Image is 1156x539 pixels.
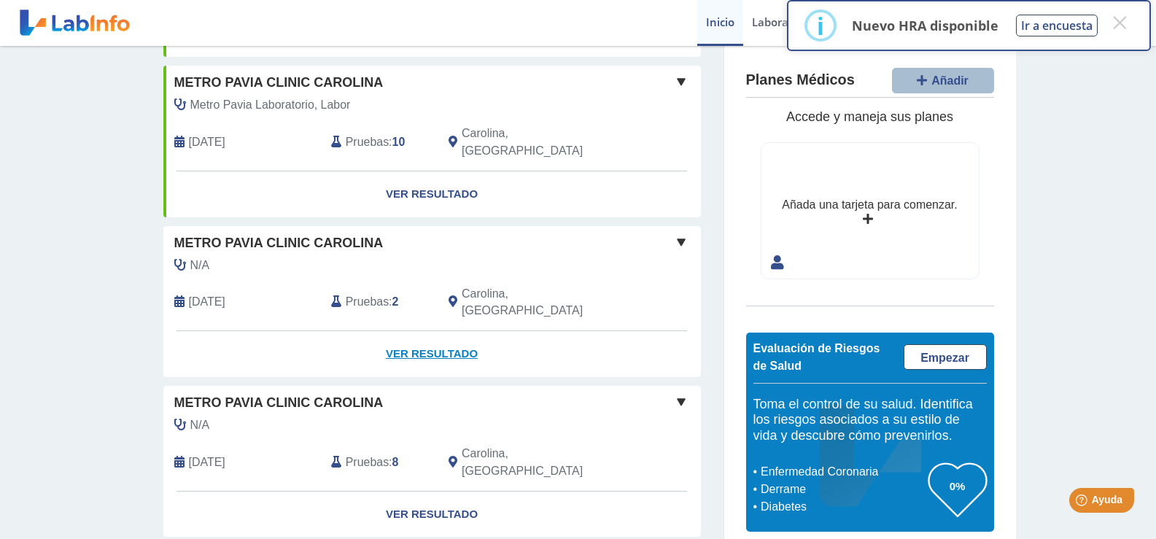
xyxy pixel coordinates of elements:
div: Añada una tarjeta para comenzar. [782,196,957,214]
div: : [320,445,438,480]
h5: Toma el control de su salud. Identifica los riesgos asociados a su estilo de vida y descubre cómo... [753,397,987,444]
span: Metro Pavia Clinic Carolina [174,393,384,413]
span: Pruebas [346,293,389,311]
a: Ver Resultado [163,171,701,217]
span: 2025-09-27 [189,293,225,311]
b: 2 [392,295,399,308]
button: Ir a encuesta [1016,15,1098,36]
span: Empezar [920,352,969,364]
span: Carolina, PR [462,285,623,320]
button: Close this dialog [1106,9,1133,36]
iframe: Help widget launcher [1026,482,1140,523]
div: : [320,125,438,160]
button: Añadir [892,68,994,93]
span: 2023-11-04 [189,133,225,151]
a: Ver Resultado [163,492,701,538]
span: 2025-08-27 [189,454,225,471]
span: Accede y maneja sus planes [786,109,953,124]
b: 8 [392,456,399,468]
div: i [817,12,824,39]
span: N/A [190,416,210,434]
span: Metro Pavia Clinic Carolina [174,73,384,93]
a: Empezar [904,344,987,370]
span: Pruebas [346,133,389,151]
span: Añadir [931,74,969,87]
b: 10 [392,136,406,148]
p: Nuevo HRA disponible [852,17,998,34]
h4: Planes Médicos [746,71,855,89]
a: Ver Resultado [163,331,701,377]
span: Carolina, PR [462,125,623,160]
h3: 0% [928,477,987,495]
span: Evaluación de Riesgos de Salud [753,342,880,372]
li: Diabetes [757,498,928,516]
span: Metro Pavia Laboratorio, Labor [190,96,351,114]
li: Enfermedad Coronaria [757,463,928,481]
span: N/A [190,257,210,274]
span: Metro Pavia Clinic Carolina [174,233,384,253]
span: Pruebas [346,454,389,471]
div: : [320,285,438,320]
span: Carolina, PR [462,445,623,480]
li: Derrame [757,481,928,498]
